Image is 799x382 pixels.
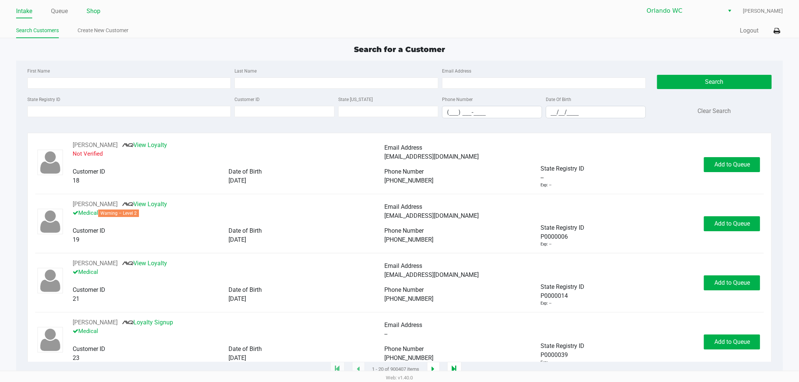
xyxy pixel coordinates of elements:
span: [EMAIL_ADDRESS][DOMAIN_NAME] [385,212,479,219]
a: View Loyalty [122,201,167,208]
span: P0000006 [541,232,568,241]
p: Medical [73,209,385,217]
span: Phone Number [385,227,424,234]
span: Customer ID [73,168,105,175]
span: Email Address [385,321,423,328]
span: 21 [73,295,79,302]
span: State Registry ID [541,165,584,172]
label: Email Address [442,68,471,74]
span: Customer ID [73,286,105,293]
label: Customer ID [234,96,260,103]
span: State Registry ID [541,224,584,231]
div: Exp: -- [541,241,551,248]
div: Exp: -- [541,300,551,307]
span: 19 [73,236,79,243]
a: Queue [51,6,68,16]
button: Add to Queue [704,334,760,349]
span: Customer ID [73,345,105,352]
div: Exp: -- [541,360,551,366]
span: [PHONE_NUMBER] [385,295,434,302]
button: See customer info [73,318,118,327]
span: Search for a Customer [354,45,445,54]
span: Date of Birth [228,345,262,352]
span: [DATE] [228,295,246,302]
a: Search Customers [16,26,59,35]
span: P0000014 [541,291,568,300]
button: See customer info [73,141,118,150]
span: Add to Queue [714,220,750,227]
button: Add to Queue [704,275,760,290]
span: [DATE] [228,236,246,243]
span: -- [541,173,544,182]
label: Phone Number [442,96,473,103]
span: Email Address [385,203,423,210]
span: Phone Number [385,345,424,352]
span: Phone Number [385,168,424,175]
span: Orlando WC [647,6,720,15]
p: Medical [73,327,385,336]
span: Web: v1.40.0 [386,375,413,381]
span: Date of Birth [228,168,262,175]
label: Date Of Birth [546,96,571,103]
input: Format: MM/DD/YYYY [546,106,645,118]
button: Search [657,75,772,89]
button: See customer info [73,200,118,209]
span: Customer ID [73,227,105,234]
span: Warning – Level 2 [98,210,139,217]
span: Email Address [385,262,423,269]
span: [DATE] [228,354,246,361]
input: Format: (999) 999-9999 [442,106,542,118]
a: View Loyalty [122,141,167,149]
span: [DATE] [228,177,246,184]
span: Add to Queue [714,279,750,286]
a: Loyalty Signup [122,319,173,326]
app-submit-button: Move to last page [447,362,461,377]
kendo-maskedtextbox: Format: MM/DD/YYYY [546,106,646,118]
span: [EMAIL_ADDRESS][DOMAIN_NAME] [385,153,479,160]
button: Select [724,4,735,18]
span: Add to Queue [714,161,750,168]
p: Medical [73,268,385,276]
label: First Name [27,68,50,74]
button: Logout [740,26,759,35]
span: State Registry ID [541,283,584,290]
app-submit-button: Previous [352,362,365,377]
app-submit-button: Move to first page [330,362,345,377]
span: Email Address [385,144,423,151]
a: Create New Customer [78,26,128,35]
button: Add to Queue [704,157,760,172]
span: [PERSON_NAME] [743,7,783,15]
span: 23 [73,354,79,361]
span: P0000039 [541,351,568,360]
span: [PHONE_NUMBER] [385,236,434,243]
span: Date of Birth [228,286,262,293]
span: Date of Birth [228,227,262,234]
button: Clear Search [698,107,731,116]
span: [PHONE_NUMBER] [385,354,434,361]
label: Last Name [234,68,257,74]
div: Exp: -- [541,182,551,189]
span: 18 [73,177,79,184]
label: State [US_STATE] [338,96,373,103]
app-submit-button: Next [427,362,440,377]
a: Intake [16,6,32,16]
span: 1 - 20 of 900407 items [372,366,420,373]
button: See customer info [73,259,118,268]
label: State Registry ID [27,96,60,103]
a: View Loyalty [122,260,167,267]
span: Phone Number [385,286,424,293]
span: State Registry ID [541,342,584,349]
p: Not Verified [73,150,385,158]
span: Add to Queue [714,338,750,345]
span: -- [385,330,388,337]
span: [PHONE_NUMBER] [385,177,434,184]
a: Shop [87,6,100,16]
span: [EMAIL_ADDRESS][DOMAIN_NAME] [385,271,479,278]
button: Add to Queue [704,216,760,231]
